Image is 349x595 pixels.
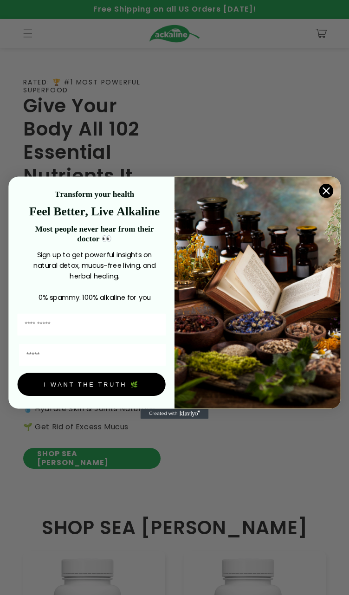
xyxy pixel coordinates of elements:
p: Sign up to get powerful insights on natural detox, mucus-free living, and herbal healing. [23,249,165,281]
input: First Name [18,313,166,335]
strong: Transform your health [55,189,134,198]
img: 4a4a186a-b914-4224-87c7-990d8ecc9bca.jpeg [174,176,341,408]
p: 0% spammy. 100% alkaline for you [23,292,165,303]
button: Close dialog [319,183,334,198]
a: Created with Klaviyo - opens in a new tab [141,408,209,419]
strong: Most people never hear from their doctor 👀 [35,224,154,243]
button: I WANT THE TRUTH 🌿 [18,373,166,396]
input: Email [19,344,165,366]
strong: Feel Better, Live Alkaline [29,205,160,218]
